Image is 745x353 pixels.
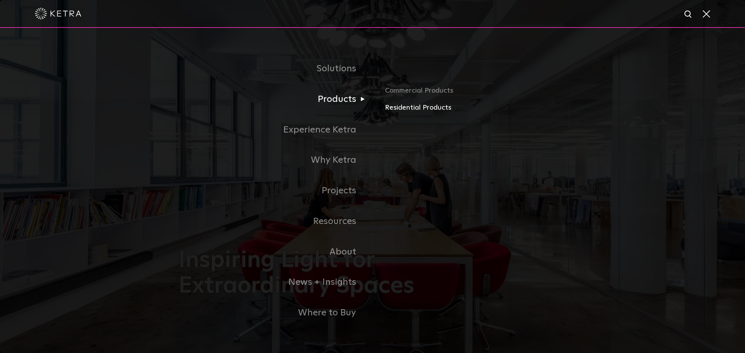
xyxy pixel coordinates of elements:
[35,8,81,19] img: ketra-logo-2019-white
[385,85,567,102] a: Commercial Products
[178,115,372,145] a: Experience Ketra
[385,102,567,114] a: Residential Products
[178,298,372,328] a: Where to Buy
[178,53,567,328] div: Navigation Menu
[178,53,372,84] a: Solutions
[178,267,372,298] a: News + Insights
[178,176,372,206] a: Projects
[178,206,372,237] a: Resources
[684,10,693,19] img: search icon
[178,237,372,267] a: About
[178,84,372,115] a: Products
[178,145,372,176] a: Why Ketra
